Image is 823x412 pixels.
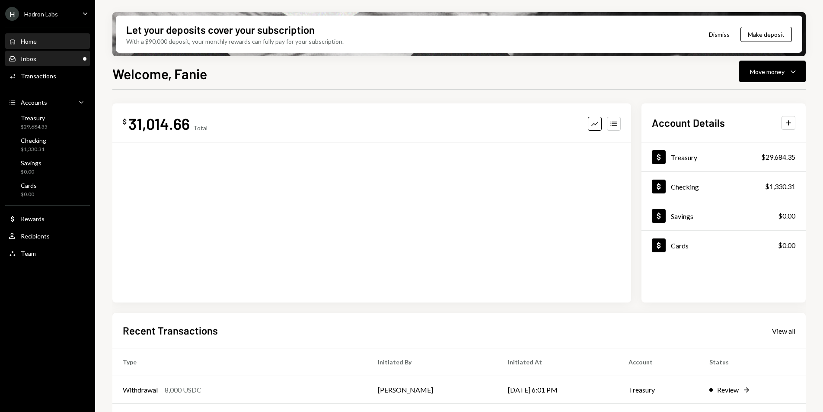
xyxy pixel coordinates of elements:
[641,231,806,260] a: Cards$0.00
[671,212,693,220] div: Savings
[641,142,806,171] a: Treasury$29,684.35
[761,152,795,162] div: $29,684.35
[671,241,689,250] div: Cards
[618,348,699,376] th: Account
[21,72,56,80] div: Transactions
[21,137,46,144] div: Checking
[5,157,90,177] a: Savings$0.00
[652,116,725,130] h2: Account Details
[112,65,207,82] h1: Welcome, Fanie
[165,385,201,395] div: 8,000 USDC
[21,99,47,106] div: Accounts
[126,37,344,46] div: With a $90,000 deposit, your monthly rewards can fully pay for your subscription.
[618,376,699,404] td: Treasury
[5,228,90,244] a: Recipients
[24,10,58,18] div: Hadron Labs
[5,51,90,66] a: Inbox
[193,124,207,132] div: Total
[5,134,90,155] a: Checking$1,330.31
[5,211,90,226] a: Rewards
[699,348,806,376] th: Status
[740,27,792,42] button: Make deposit
[671,183,699,191] div: Checking
[21,159,41,167] div: Savings
[367,348,498,376] th: Initiated By
[772,326,795,335] a: View all
[641,201,806,230] a: Savings$0.00
[21,114,48,122] div: Treasury
[123,117,127,126] div: $
[21,182,37,189] div: Cards
[112,348,367,376] th: Type
[21,191,37,198] div: $0.00
[739,61,806,82] button: Move money
[123,323,218,338] h2: Recent Transactions
[21,168,41,176] div: $0.00
[21,250,36,257] div: Team
[21,232,50,240] div: Recipients
[772,327,795,335] div: View all
[21,38,37,45] div: Home
[5,68,90,84] a: Transactions
[717,385,739,395] div: Review
[128,114,190,133] div: 31,014.66
[498,348,618,376] th: Initiated At
[5,245,90,261] a: Team
[5,179,90,200] a: Cards$0.00
[21,55,36,62] div: Inbox
[5,112,90,132] a: Treasury$29,684.35
[123,385,158,395] div: Withdrawal
[778,211,795,221] div: $0.00
[367,376,498,404] td: [PERSON_NAME]
[671,153,697,161] div: Treasury
[698,24,740,45] button: Dismiss
[5,33,90,49] a: Home
[5,7,19,21] div: H
[765,181,795,192] div: $1,330.31
[21,146,46,153] div: $1,330.31
[778,240,795,251] div: $0.00
[126,23,315,37] div: Let your deposits cover your subscription
[5,94,90,110] a: Accounts
[750,67,785,76] div: Move money
[641,172,806,201] a: Checking$1,330.31
[21,123,48,131] div: $29,684.35
[498,376,618,404] td: [DATE] 6:01 PM
[21,215,45,222] div: Rewards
